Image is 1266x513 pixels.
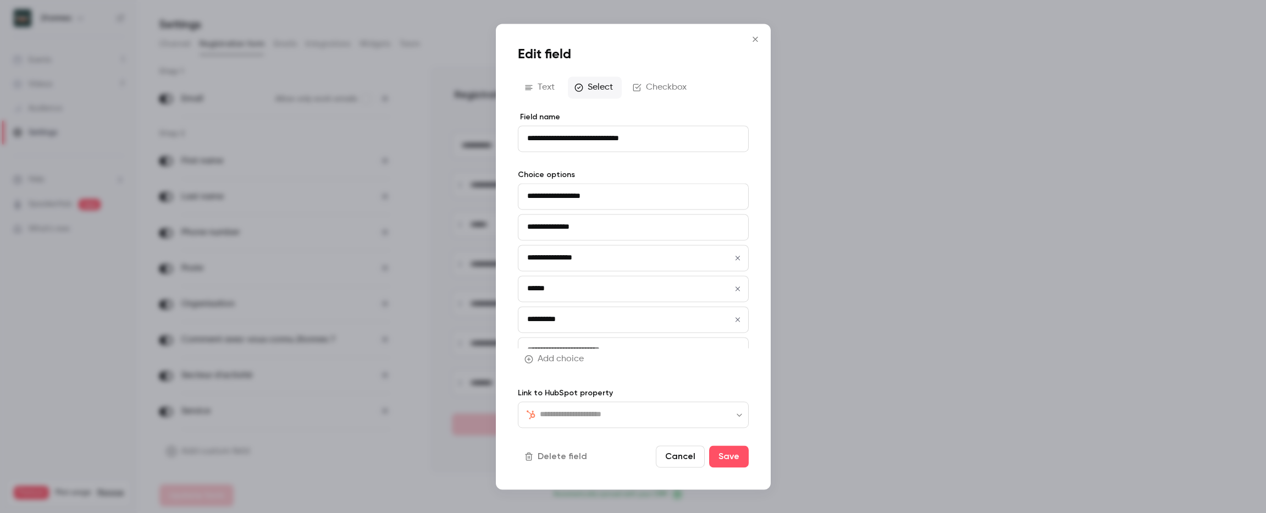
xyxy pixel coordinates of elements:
button: Select [568,76,622,98]
h1: Edit field [518,46,749,63]
button: Cancel [656,445,705,467]
label: Field name [518,112,749,123]
button: Checkbox [626,76,695,98]
button: Open [734,410,745,421]
label: Link to HubSpot property [518,388,749,399]
button: Add choice [518,348,593,370]
label: Choice options [518,169,749,180]
button: Delete field [518,445,596,467]
button: Text [518,76,563,98]
button: Save [709,445,749,467]
button: Close [744,28,766,50]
